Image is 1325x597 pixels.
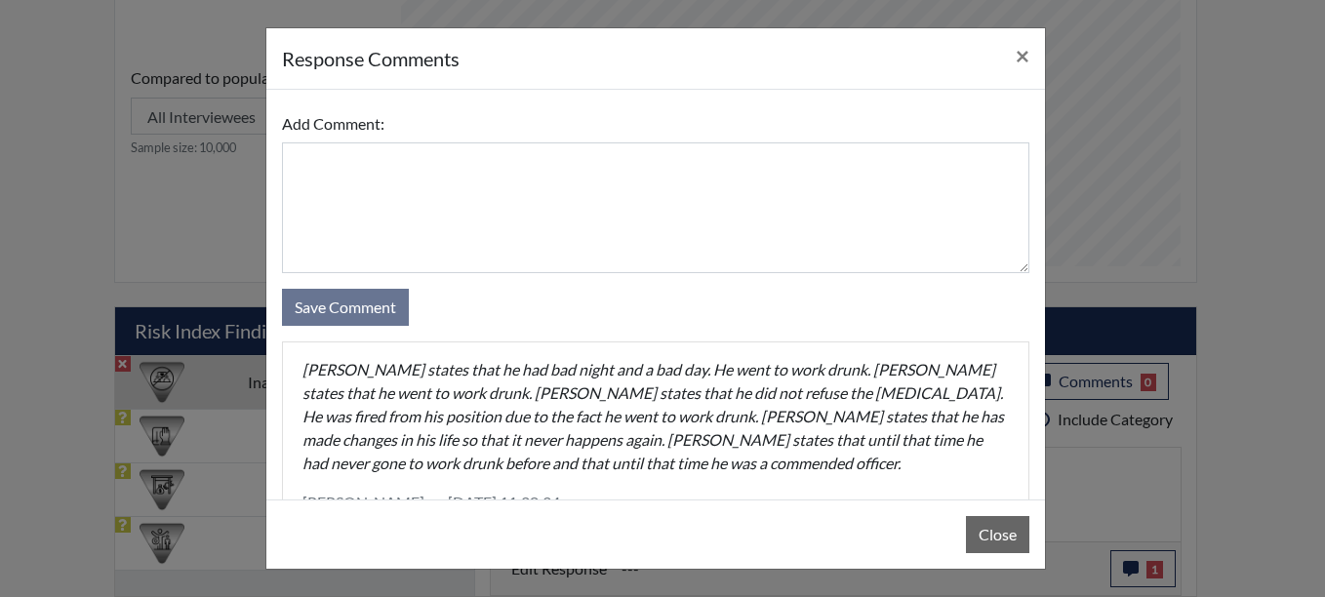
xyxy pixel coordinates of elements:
[282,289,409,326] button: Save Comment
[302,358,1009,475] p: [PERSON_NAME] states that he had bad night and a bad day. He went to work drunk. [PERSON_NAME] st...
[282,105,384,142] label: Add Comment:
[966,516,1029,553] button: Close
[1000,28,1045,83] button: Close
[302,491,1009,514] p: [PERSON_NAME] on [DATE] 11:28:34 am
[1016,41,1029,69] span: ×
[282,44,460,73] h5: response Comments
